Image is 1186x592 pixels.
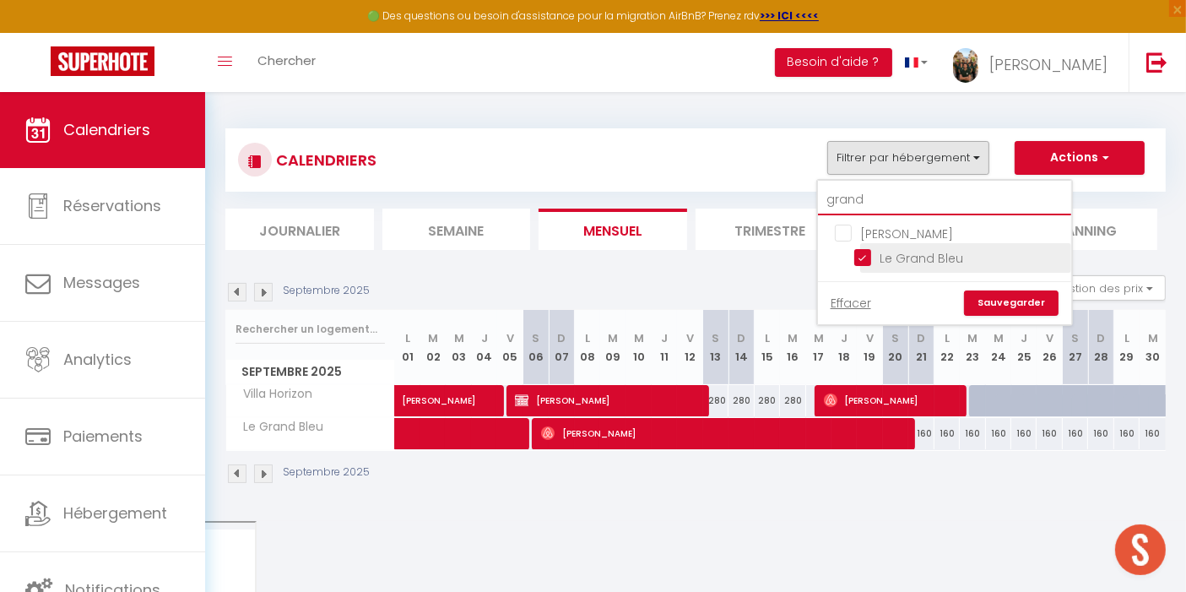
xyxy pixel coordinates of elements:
[625,310,651,385] th: 10
[481,330,488,346] abbr: J
[1046,330,1053,346] abbr: V
[446,310,471,385] th: 03
[229,385,317,404] span: Villa Horizon
[986,418,1011,449] div: 160
[405,330,410,346] abbr: L
[1063,310,1088,385] th: 27
[1015,141,1145,175] button: Actions
[760,8,819,23] a: >>> ICI <<<<
[1040,275,1166,301] button: Gestion des prix
[831,294,871,312] a: Effacer
[236,314,385,345] input: Rechercher un logement...
[497,310,523,385] th: 05
[272,141,376,179] h3: CALENDRIERS
[257,52,316,69] span: Chercher
[506,330,514,346] abbr: V
[1088,418,1113,449] div: 160
[953,48,978,83] img: ...
[967,330,978,346] abbr: M
[841,330,848,346] abbr: J
[192,98,205,111] img: tab_keywords_by_traffic_grey.svg
[395,385,420,417] a: [PERSON_NAME]
[523,310,549,385] th: 06
[1037,418,1062,449] div: 160
[1114,418,1140,449] div: 160
[541,417,904,449] span: [PERSON_NAME]
[600,310,625,385] th: 09
[703,310,728,385] th: 13
[964,291,1059,316] a: Sauvegarder
[634,330,644,346] abbr: M
[940,33,1129,92] a: ... [PERSON_NAME]
[677,310,702,385] th: 12
[908,418,934,449] div: 160
[755,385,780,416] div: 280
[986,310,1011,385] th: 24
[1021,330,1027,346] abbr: J
[575,310,600,385] th: 08
[382,209,531,250] li: Semaine
[1148,330,1158,346] abbr: M
[47,27,83,41] div: v 4.0.25
[27,44,41,57] img: website_grey.svg
[210,100,258,111] div: Mots-clés
[402,376,557,408] span: [PERSON_NAME]
[608,330,618,346] abbr: M
[755,310,780,385] th: 15
[652,310,677,385] th: 11
[1124,330,1129,346] abbr: L
[788,330,798,346] abbr: M
[831,310,857,385] th: 18
[1037,310,1062,385] th: 26
[87,100,130,111] div: Domaine
[1011,418,1037,449] div: 160
[1009,209,1157,250] li: Planning
[1140,310,1166,385] th: 30
[454,330,464,346] abbr: M
[245,33,328,92] a: Chercher
[532,330,539,346] abbr: S
[63,119,150,140] span: Calendriers
[945,330,950,346] abbr: L
[960,418,985,449] div: 160
[917,330,925,346] abbr: D
[883,310,908,385] th: 20
[696,209,844,250] li: Trimestre
[934,310,960,385] th: 22
[908,310,934,385] th: 21
[780,385,805,416] div: 280
[703,385,728,416] div: 280
[63,502,167,524] span: Hébergement
[827,141,989,175] button: Filtrer par hébergement
[765,330,770,346] abbr: L
[1115,524,1166,575] div: Ouvrir le chat
[728,310,754,385] th: 14
[1140,418,1166,449] div: 160
[1088,310,1113,385] th: 28
[395,310,420,385] th: 01
[549,310,574,385] th: 07
[866,330,874,346] abbr: V
[63,349,132,370] span: Analytics
[824,384,959,416] span: [PERSON_NAME]
[780,310,805,385] th: 16
[63,195,161,216] span: Réservations
[806,310,831,385] th: 17
[428,330,438,346] abbr: M
[283,464,370,481] p: Septembre 2025
[515,384,701,416] span: [PERSON_NAME]
[539,209,687,250] li: Mensuel
[728,385,754,416] div: 280
[816,179,1073,326] div: Filtrer par hébergement
[892,330,900,346] abbr: S
[1146,52,1167,73] img: logout
[283,283,370,299] p: Septembre 2025
[989,54,1107,75] span: [PERSON_NAME]
[712,330,719,346] abbr: S
[1011,310,1037,385] th: 25
[51,46,154,76] img: Super Booking
[775,48,892,77] button: Besoin d'aide ?
[1114,310,1140,385] th: 29
[68,98,82,111] img: tab_domain_overview_orange.svg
